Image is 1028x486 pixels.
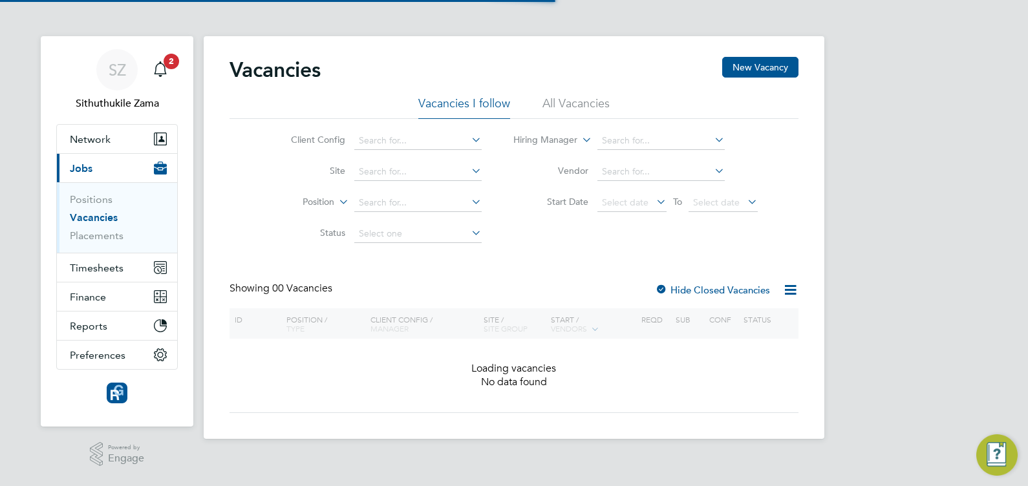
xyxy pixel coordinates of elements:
label: Position [260,196,334,209]
span: Finance [70,291,106,303]
button: New Vacancy [722,57,798,78]
label: Status [271,227,345,238]
input: Search for... [354,132,482,150]
span: Sithuthukile Zama [56,96,178,111]
span: Jobs [70,162,92,174]
button: Preferences [57,341,177,369]
a: SZSithuthukile Zama [56,49,178,111]
input: Search for... [354,163,482,181]
span: Select date [602,196,648,208]
span: Reports [70,320,107,332]
span: SZ [109,61,126,78]
label: Hide Closed Vacancies [655,284,770,296]
div: Showing [230,282,335,295]
h2: Vacancies [230,57,321,83]
input: Search for... [597,163,725,181]
span: 00 Vacancies [272,282,332,295]
label: Client Config [271,134,345,145]
a: Vacancies [70,211,118,224]
a: Go to home page [56,383,178,403]
li: All Vacancies [542,96,610,119]
label: Hiring Manager [503,134,577,147]
span: Powered by [108,442,144,453]
input: Select one [354,225,482,243]
a: 2 [147,49,173,90]
a: Positions [70,193,112,206]
span: Engage [108,453,144,464]
input: Search for... [354,194,482,212]
label: Vendor [514,165,588,176]
button: Timesheets [57,253,177,282]
a: Placements [70,229,123,242]
span: 2 [164,54,179,69]
span: Timesheets [70,262,123,274]
label: Site [271,165,345,176]
a: Powered byEngage [90,442,145,467]
button: Finance [57,282,177,311]
input: Search for... [597,132,725,150]
button: Jobs [57,154,177,182]
img: resourcinggroup-logo-retina.png [107,383,127,403]
span: To [669,193,686,210]
span: Network [70,133,111,145]
span: Select date [693,196,740,208]
li: Vacancies I follow [418,96,510,119]
button: Reports [57,312,177,340]
div: Jobs [57,182,177,253]
nav: Main navigation [41,36,193,427]
label: Start Date [514,196,588,207]
button: Network [57,125,177,153]
button: Engage Resource Center [976,434,1018,476]
span: Preferences [70,349,125,361]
